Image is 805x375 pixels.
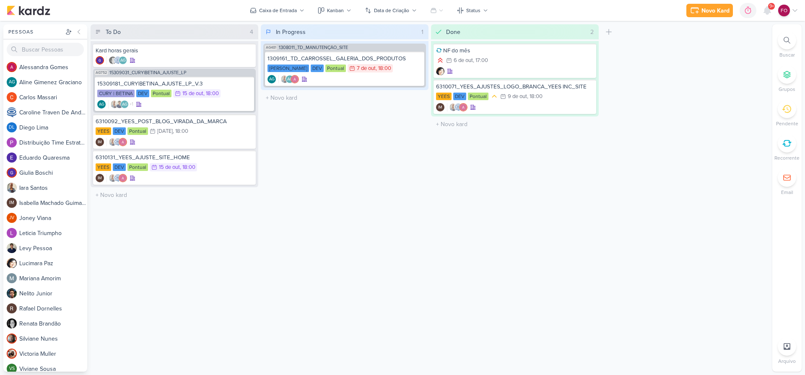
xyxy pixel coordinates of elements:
[19,63,87,72] div: A l e s s a n d r a G o m e s
[97,100,106,109] div: Criador(a): Aline Gimenez Graciano
[96,47,253,54] div: Kard horas gerais
[136,90,149,97] div: DEV
[119,174,127,182] img: Alessandra Gomes
[473,58,488,63] div: , 17:00
[286,75,294,83] div: Aline Gimenez Graciano
[453,93,466,100] div: DEV
[267,75,276,83] div: Criador(a): Aline Gimenez Graciano
[7,92,17,102] img: Carlos Massari
[7,122,17,132] div: Diego Lima
[122,103,127,107] p: AG
[9,216,14,220] p: JV
[779,85,795,93] p: Grupos
[99,103,104,107] p: AG
[7,213,17,223] div: Joney Viana
[7,43,84,56] input: Buscar Pessoas
[7,303,17,313] img: Rafael Dornelles
[267,75,276,83] div: Aline Gimenez Graciano
[92,189,257,201] input: + Novo kard
[247,28,257,36] div: 4
[96,174,104,182] div: Criador(a): Isabella Machado Guimarães
[7,5,50,16] img: kardz.app
[129,101,133,108] span: +1
[769,3,774,10] span: 9+
[7,228,17,238] img: Leticia Triumpho
[7,273,17,283] img: Mariana Amorim
[9,201,14,205] p: IM
[436,93,452,100] div: YEES
[9,125,15,130] p: DL
[114,174,122,182] img: Caroline Traven De Andrade
[436,56,444,65] div: Prioridade Alta
[98,176,102,181] p: IM
[772,31,802,59] li: Ctrl + F
[7,183,17,193] img: Iara Santos
[109,174,117,182] img: Iara Santos
[436,47,594,54] div: NF do mês
[279,45,348,50] span: 1308011_TD_MANUTENÇÃO_SITE
[325,65,346,72] div: Pontual
[291,75,299,83] img: Alessandra Gomes
[280,75,289,83] img: Iara Santos
[265,45,277,50] span: AG481
[436,83,594,91] div: 6310071_YEES_AJUSTES_LOGO_BRANCA_YEES INC_SITE
[180,165,195,170] div: , 18:00
[9,80,15,85] p: AG
[19,274,87,283] div: M a r i a n a A m o r i m
[779,51,795,59] p: Buscar
[19,153,87,162] div: E d u a r d o Q u a r e s m a
[19,319,87,328] div: R e n a t a B r a n d ã o
[7,198,17,208] div: Isabella Machado Guimarães
[287,78,293,82] p: AG
[436,67,444,75] img: Lucimara Paz
[106,56,127,65] div: Colaboradores: Renata Brandão, Caroline Traven De Andrade, Aline Gimenez Graciano
[267,55,422,62] div: 1309161_TD_CARROSSEL_GALERIA_DOS_PRODUTOS
[7,318,17,328] img: Renata Brandão
[454,58,473,63] div: 6 de out
[19,229,87,238] div: L e t i c i a T r i u m p h o
[19,214,87,222] div: J o n e y V i a n a
[776,120,798,127] p: Pendente
[109,56,117,65] img: Renata Brandão
[7,77,17,87] div: Aline Gimenez Graciano
[7,107,17,117] img: Caroline Traven De Andrade
[106,138,127,146] div: Colaboradores: Iara Santos, Caroline Traven De Andrade, Alessandra Gomes
[357,66,376,71] div: 7 de out
[436,67,444,75] div: Criador(a): Lucimara Paz
[108,100,133,109] div: Colaboradores: Iara Santos, Levy Pessoa, Aline Gimenez Graciano, Alessandra Gomes
[778,5,790,16] div: Fabio Oliveira
[157,129,173,134] div: [DATE]
[151,90,171,97] div: Pontual
[114,138,122,146] img: Caroline Traven De Andrade
[96,138,104,146] div: Criador(a): Isabella Machado Guimarães
[490,92,499,101] div: Prioridade Média
[701,6,730,15] div: Novo Kard
[106,174,127,182] div: Colaboradores: Iara Santos, Caroline Traven De Andrade, Alessandra Gomes
[19,365,87,373] div: V i v i a n e S o u s a
[262,92,427,104] input: + Novo kard
[97,100,106,109] div: Aline Gimenez Graciano
[96,163,111,171] div: YEES
[182,91,203,96] div: 15 de out
[127,163,148,171] div: Pontual
[778,357,796,365] p: Arquivo
[438,106,442,110] p: IM
[19,184,87,192] div: I a r a S a n t o s
[7,349,17,359] img: Victoria Muller
[19,334,87,343] div: S i l v i a n e N u n e s
[9,367,15,371] p: VS
[454,103,462,111] img: Caroline Traven De Andrade
[7,137,17,147] img: Distribuição Time Estratégico
[96,56,104,65] img: Giulia Boschi
[96,154,253,161] div: 6310131_YEES_AJUSTE_SITE_HOME
[433,118,597,130] input: + Novo kard
[109,138,117,146] img: Iara Santos
[109,70,186,75] span: 15309031_CURY|BETINA_AJUSTE_LP
[7,62,17,72] img: Alessandra Gomes
[19,93,87,102] div: C a r l o s M a s s a r i
[267,65,309,72] div: [PERSON_NAME]
[115,100,124,109] img: Levy Pessoa
[436,103,444,111] div: Criador(a): Isabella Machado Guimarães
[468,93,488,100] div: Pontual
[120,59,126,63] p: AG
